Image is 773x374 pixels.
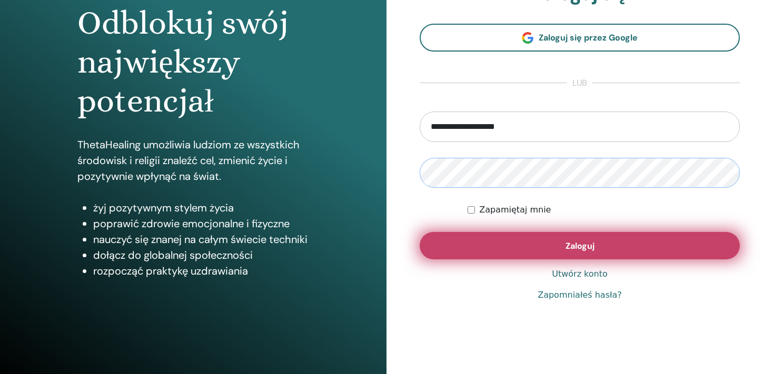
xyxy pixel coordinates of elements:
[420,232,740,259] button: Zaloguj
[552,268,608,280] a: Utwórz konto
[539,32,638,43] span: Zaloguj się przez Google
[567,77,592,89] span: lub
[93,231,309,247] li: nauczyć się znanej na całym świecie techniki
[77,137,309,184] p: ThetaHealing umożliwia ludziom ze wszystkich środowisk i religii znaleźć cel, zmienić życie i poz...
[93,200,309,216] li: żyj pozytywnym stylem życia
[538,289,622,301] a: Zapomniałeś hasła?
[93,216,309,231] li: poprawić zdrowie emocjonalne i fizyczne
[93,247,309,263] li: dołącz do globalnej społeczności
[93,263,309,279] li: rozpocząć praktykę uzdrawiania
[479,204,551,216] label: Zapamiętaj mnie
[566,240,594,251] span: Zaloguj
[468,204,740,216] div: Keep me authenticated indefinitely or until I manually logout
[420,24,740,52] a: Zaloguj się przez Google
[77,4,309,121] h1: Odblokuj swój największy potencjał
